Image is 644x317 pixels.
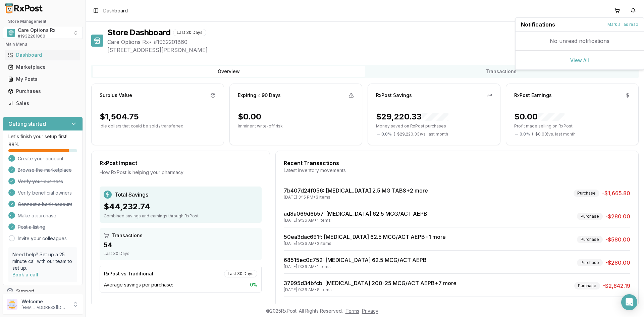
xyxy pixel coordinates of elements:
div: [DATE] 9:36 AM • 2 items [284,241,446,246]
div: Purchase [574,282,600,289]
div: Last 30 Days [224,270,257,277]
a: Sales [5,97,80,109]
img: User avatar [7,299,17,310]
span: 88 % [8,141,19,148]
div: Surplus Value [100,92,132,99]
span: ( - $29,220.33 ) vs. last month [394,131,448,137]
span: Care Options Rx • # 1932201860 [107,38,639,46]
button: Select a view [3,27,83,39]
span: [STREET_ADDRESS][PERSON_NAME] [107,46,639,54]
div: RxPost Savings [376,92,412,99]
a: Marketplace [5,61,80,73]
div: How RxPost is helping your pharmacy [100,169,262,176]
span: # 1932201860 [18,34,45,39]
p: Let's finish your setup first! [8,133,77,140]
span: -$2,842.19 [603,282,630,290]
img: RxPost Logo [3,3,46,13]
div: $44,232.74 [104,201,258,212]
div: $29,220.33 [376,111,448,122]
button: Dashboard [3,50,83,60]
span: Notifications [521,20,555,29]
span: -$1,665.80 [602,189,630,197]
span: Create your account [18,155,63,162]
div: Open Intercom Messenger [621,294,637,310]
button: Support [3,285,83,297]
div: Combined savings and earnings through RxPost [104,213,258,219]
a: Invite your colleagues [18,235,67,242]
div: $0.00 [514,111,565,122]
h2: Store Management [3,19,83,24]
div: Dashboard [8,52,77,58]
div: 54 [104,240,258,250]
button: Mark all as read [607,22,638,27]
span: Connect a bank account [18,201,72,208]
span: Total Savings [114,191,148,199]
a: Book a call [12,272,38,277]
h1: Store Dashboard [107,27,170,38]
div: Marketplace [8,64,77,70]
div: Last 30 Days [173,29,206,36]
p: Profit made selling on RxPost [514,123,630,129]
span: Care Options Rx [18,27,55,34]
div: No unread notifications [516,32,644,50]
span: Make a purchase [18,212,56,219]
button: Overview [93,66,365,77]
span: Post a listing [18,224,45,230]
span: 0.0 % [520,131,530,137]
span: ( - $0.00 ) vs. last month [532,131,576,137]
span: Average savings per purchase: [104,281,173,288]
a: Purchases [5,85,80,97]
div: Purchase [577,213,603,220]
p: Money saved on RxPost purchases [376,123,492,129]
span: 0 % [250,281,257,288]
div: RxPost Impact [100,159,262,167]
a: My Posts [5,73,80,85]
p: Imminent write-off risk [238,123,354,129]
button: My Posts [3,74,83,85]
a: ad8a069d6b57: [MEDICAL_DATA] 62.5 MCG/ACT AEPB [284,210,427,217]
a: View All [570,57,589,63]
div: Expiring ≤ 90 Days [238,92,281,99]
div: Latest inventory movements [284,167,630,174]
button: Purchases [3,86,83,97]
div: Purchase [577,236,603,243]
div: My Posts [8,76,77,83]
p: Idle dollars that could be sold / transferred [100,123,216,129]
span: 0.0 % [381,131,392,137]
button: Marketplace [3,62,83,72]
h3: Getting started [8,120,46,128]
span: Verify beneficial owners [18,190,72,196]
div: Sales [8,100,77,107]
div: Recent Transactions [284,159,630,167]
div: Purchase [577,259,603,266]
span: Dashboard [103,7,128,14]
div: $1,504.75 [100,111,139,122]
h2: Main Menu [5,42,80,47]
button: Sales [3,98,83,109]
p: Welcome [21,298,68,305]
p: Need help? Set up a 25 minute call with our team to set up. [12,251,73,271]
a: 68515ec0c752: [MEDICAL_DATA] 62.5 MCG/ACT AEPB [284,257,427,263]
div: [DATE] 9:36 AM • 8 items [284,287,457,293]
div: Last 30 Days [104,251,258,256]
div: [DATE] 9:36 AM • 1 items [284,264,427,269]
a: 37995d34bfcb: [MEDICAL_DATA] 200-25 MCG/ACT AEPB+7 more [284,280,457,286]
a: 7b407d24f056: [MEDICAL_DATA] 2.5 MG TABS+2 more [284,187,428,194]
div: [DATE] 9:36 AM • 1 items [284,218,427,223]
div: $0.00 [238,111,261,122]
a: Privacy [362,308,378,314]
div: RxPost vs Traditional [104,270,153,277]
a: 50ea3dac691f: [MEDICAL_DATA] 62.5 MCG/ACT AEPB+1 more [284,233,446,240]
span: Verify your business [18,178,63,185]
span: Browse the marketplace [18,167,72,173]
a: Terms [345,308,359,314]
div: RxPost Earnings [514,92,552,99]
button: Transactions [365,66,637,77]
div: [DATE] 3:15 PM • 3 items [284,195,428,200]
span: -$280.00 [605,259,630,267]
a: Dashboard [5,49,80,61]
p: [EMAIL_ADDRESS][DOMAIN_NAME] [21,305,68,310]
div: Purchases [8,88,77,95]
span: -$580.00 [605,235,630,244]
span: Transactions [112,232,143,239]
